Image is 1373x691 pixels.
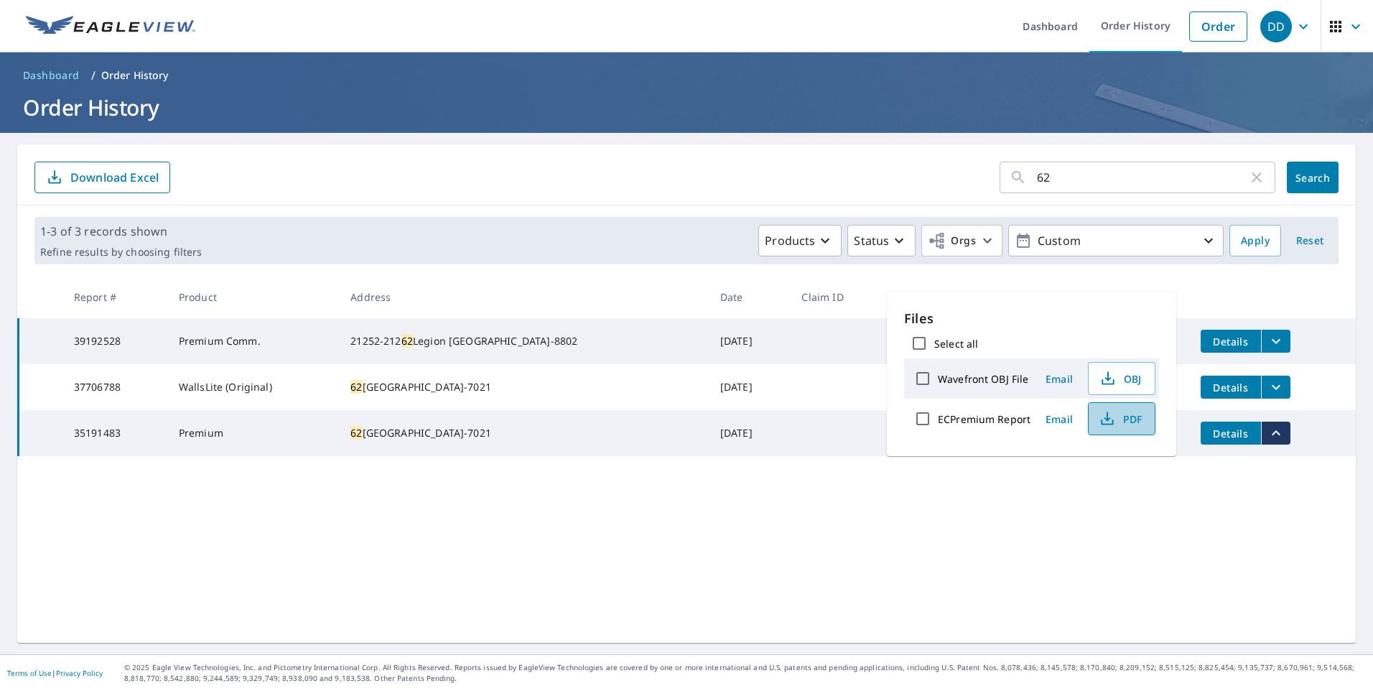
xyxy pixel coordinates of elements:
[124,662,1366,684] p: © 2025 Eagle View Technologies, Inc. and Pictometry International Corp. All Rights Reserved. Repo...
[17,64,1356,87] nav: breadcrumb
[1201,330,1261,353] button: detailsBtn-39192528
[1201,422,1261,445] button: detailsBtn-35191483
[40,223,202,240] p: 1-3 of 3 records shown
[339,276,709,318] th: Address
[1287,225,1333,256] button: Reset
[167,410,339,456] td: Premium
[1032,228,1200,254] p: Custom
[1261,376,1290,399] button: filesDropdownBtn-37706788
[934,337,978,351] label: Select all
[62,410,167,456] td: 35191483
[1209,427,1252,440] span: Details
[56,668,103,678] a: Privacy Policy
[979,276,1061,318] th: Cost
[1008,225,1224,256] button: Custom
[1241,232,1270,250] span: Apply
[1261,330,1290,353] button: filesDropdownBtn-39192528
[23,68,80,83] span: Dashboard
[1298,171,1327,185] span: Search
[1036,368,1082,390] button: Email
[167,364,339,410] td: WallsLite (Original)
[70,170,159,185] p: Download Excel
[350,334,697,348] div: 21252-212 Legion [GEOGRAPHIC_DATA]-8802
[938,372,1028,386] label: Wavefront OBJ File
[1209,381,1252,394] span: Details
[167,276,339,318] th: Product
[1293,232,1327,250] span: Reset
[40,246,202,259] p: Refine results by choosing filters
[34,162,170,193] button: Download Excel
[350,426,697,440] div: [GEOGRAPHIC_DATA]-7021
[7,669,103,677] p: |
[7,668,52,678] a: Terms of Use
[1287,162,1339,193] button: Search
[854,232,889,249] p: Status
[709,364,791,410] td: [DATE]
[758,225,842,256] button: Products
[886,364,979,410] td: Regular
[1229,225,1281,256] button: Apply
[62,318,167,364] td: 39192528
[1036,408,1082,430] button: Email
[847,225,916,256] button: Status
[91,67,96,84] li: /
[1189,11,1247,42] a: Order
[709,276,791,318] th: Date
[62,364,167,410] td: 37706788
[1037,157,1248,198] input: Address, Report #, Claim ID, etc.
[1042,412,1076,426] span: Email
[1097,370,1143,387] span: OBJ
[1088,402,1155,435] button: PDF
[350,380,697,394] div: [GEOGRAPHIC_DATA]-7021
[62,276,167,318] th: Report #
[1201,376,1261,399] button: detailsBtn-37706788
[167,318,339,364] td: Premium Comm.
[401,334,413,348] mark: 62
[886,410,979,456] td: Regular
[1088,362,1155,395] button: OBJ
[765,232,815,249] p: Products
[17,64,85,87] a: Dashboard
[101,68,169,83] p: Order History
[1097,410,1143,427] span: PDF
[709,410,791,456] td: [DATE]
[790,276,885,318] th: Claim ID
[1209,335,1252,348] span: Details
[709,318,791,364] td: [DATE]
[904,309,1159,328] p: Files
[1042,372,1076,386] span: Email
[921,225,1002,256] button: Orgs
[1261,422,1290,445] button: filesDropdownBtn-35191483
[886,276,979,318] th: Delivery
[1260,11,1292,42] div: DD
[886,318,979,364] td: Regular
[17,93,1356,122] h1: Order History
[1060,276,1188,318] th: Status
[938,412,1030,426] label: ECPremium Report
[26,16,195,37] img: EV Logo
[350,380,362,394] mark: 62
[928,232,976,250] span: Orgs
[350,426,362,440] mark: 62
